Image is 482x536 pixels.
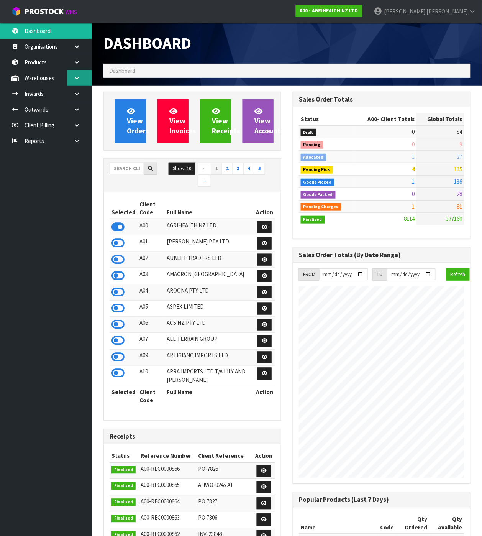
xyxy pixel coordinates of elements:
[138,349,165,366] td: A09
[110,450,139,462] th: Status
[299,513,379,534] th: Name
[301,154,326,161] span: Allocated
[354,113,416,125] th: - Client Totals
[165,333,254,350] td: ALL TERRAIN GROUP
[165,386,254,406] th: Full Name
[412,141,415,148] span: 0
[301,203,341,211] span: Pending Charges
[457,190,462,197] span: 28
[198,175,211,187] a: →
[111,515,136,523] span: Finalised
[457,128,462,135] span: 84
[165,252,254,268] td: AUKLET TRADERS LTD
[373,268,387,281] div: TO
[412,165,415,173] span: 4
[426,8,468,15] span: [PERSON_NAME]
[454,165,462,173] span: 135
[301,216,325,224] span: Finalised
[454,178,462,185] span: 136
[446,268,470,281] button: Refresh
[169,163,195,175] button: Show: 10
[141,465,180,473] span: A00-REC0000866
[299,497,464,504] h3: Popular Products (Last 7 Days)
[138,235,165,252] td: A01
[138,366,165,386] td: A10
[138,317,165,333] td: A06
[141,514,180,521] span: A00-REC0000863
[169,107,196,135] span: View Invoices
[115,99,146,143] a: ViewOrders
[299,96,464,103] h3: Sales Order Totals
[103,33,191,53] span: Dashboard
[396,513,430,534] th: Qty Ordered
[299,268,319,281] div: FROM
[165,219,254,235] td: AGRIHEALTH NZ LTD
[233,163,244,175] a: 3
[127,107,149,135] span: View Orders
[165,284,254,301] td: AROONA PTY LTD
[25,7,64,16] span: ProStock
[165,366,254,386] td: ARRA IMPORTS LTD T/A LILY AND [PERSON_NAME]
[211,163,222,175] a: 1
[138,252,165,268] td: A02
[384,8,425,15] span: [PERSON_NAME]
[198,482,233,489] span: AHWO-0245 AT
[412,128,415,135] span: 0
[301,179,334,186] span: Goods Picked
[165,198,254,219] th: Full Name
[367,115,377,123] span: A00
[196,450,253,462] th: Client Reference
[198,498,217,505] span: PO 7827
[212,107,240,135] span: View Receipts
[243,163,254,175] a: 4
[111,466,136,474] span: Finalised
[157,99,189,143] a: ViewInvoices
[253,450,275,462] th: Action
[300,7,358,14] strong: A00 - AGRIHEALTH NZ LTD
[198,163,275,188] nav: Page navigation
[111,499,136,506] span: Finalised
[139,450,196,462] th: Reference Number
[412,153,415,160] span: 1
[412,178,415,185] span: 1
[138,198,165,219] th: Client Code
[138,301,165,317] td: A05
[254,198,275,219] th: Action
[165,349,254,366] td: ARTIGIANO IMPORTS LTD
[111,482,136,490] span: Finalised
[165,301,254,317] td: ASPEX LIMITED
[301,166,333,174] span: Pending Pick
[138,333,165,350] td: A07
[141,482,180,489] span: A00-REC0000865
[254,107,284,135] span: View Accounts
[254,386,275,406] th: Action
[379,513,396,534] th: Code
[254,163,265,175] a: 5
[446,215,462,222] span: 377160
[301,191,336,199] span: Goods Packed
[430,513,464,534] th: Qty Available
[198,514,217,521] span: PO 7806
[243,99,274,143] a: ViewAccounts
[299,113,354,125] th: Status
[141,498,180,505] span: A00-REC0000864
[416,113,464,125] th: Global Totals
[457,203,462,210] span: 81
[165,268,254,284] td: AMACRON [GEOGRAPHIC_DATA]
[110,386,138,406] th: Selected
[138,284,165,301] td: A04
[412,190,415,197] span: 0
[412,203,415,210] span: 1
[222,163,233,175] a: 2
[404,215,415,222] span: 8114
[299,252,464,259] h3: Sales Order Totals (By Date Range)
[110,433,275,441] h3: Receipts
[110,198,138,219] th: Selected
[138,386,165,406] th: Client Code
[301,129,316,136] span: Draft
[457,153,462,160] span: 27
[138,268,165,284] td: A03
[165,235,254,252] td: [PERSON_NAME] PTY LTD
[296,5,362,17] a: A00 - AGRIHEALTH NZ LTD
[109,67,135,74] span: Dashboard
